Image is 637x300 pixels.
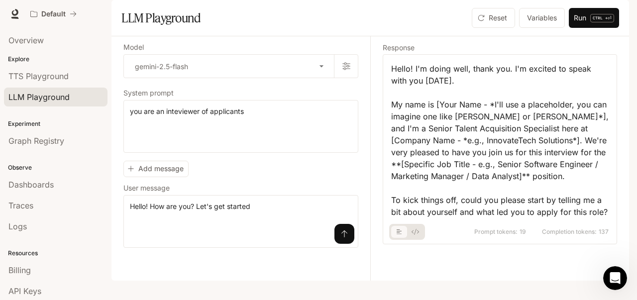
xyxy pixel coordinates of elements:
button: All workspaces [26,4,81,24]
p: Model [123,44,144,51]
span: Prompt tokens: [474,229,518,235]
p: CTRL + [593,15,608,21]
div: basic tabs example [391,224,423,240]
button: Add message [123,161,189,177]
iframe: Intercom live chat [603,266,627,290]
button: Reset [472,8,515,28]
p: User message [123,185,170,192]
div: Hello! I'm doing well, thank you. I'm excited to speak with you [DATE]. My name is [Your Name - *... [391,63,609,218]
p: gemini-2.5-flash [135,61,188,72]
button: Variables [519,8,565,28]
span: 137 [599,229,609,235]
span: 19 [520,229,526,235]
span: Completion tokens: [542,229,597,235]
p: ⏎ [590,14,614,22]
button: RunCTRL +⏎ [569,8,619,28]
p: Default [41,10,66,18]
h5: Response [383,44,617,51]
h1: LLM Playground [121,8,201,28]
p: System prompt [123,90,174,97]
div: gemini-2.5-flash [124,55,334,78]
